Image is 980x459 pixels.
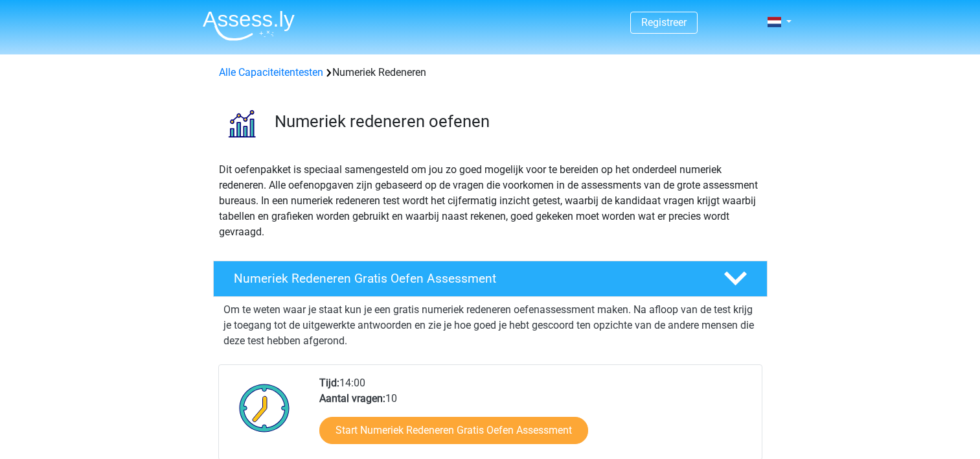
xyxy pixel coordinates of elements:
b: Aantal vragen: [319,392,385,405]
a: Alle Capaciteitentesten [219,66,323,78]
img: numeriek redeneren [214,96,269,151]
h4: Numeriek Redeneren Gratis Oefen Assessment [234,271,703,286]
a: Start Numeriek Redeneren Gratis Oefen Assessment [319,417,588,444]
p: Om te weten waar je staat kun je een gratis numeriek redeneren oefenassessment maken. Na afloop v... [223,302,757,349]
b: Tijd: [319,377,339,389]
p: Dit oefenpakket is speciaal samengesteld om jou zo goed mogelijk voor te bereiden op het onderdee... [219,162,762,240]
img: Assessly [203,10,295,41]
div: Numeriek Redeneren [214,65,767,80]
a: Registreer [641,16,687,29]
img: Klok [232,375,297,440]
h3: Numeriek redeneren oefenen [275,112,757,132]
a: Numeriek Redeneren Gratis Oefen Assessment [208,261,773,297]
